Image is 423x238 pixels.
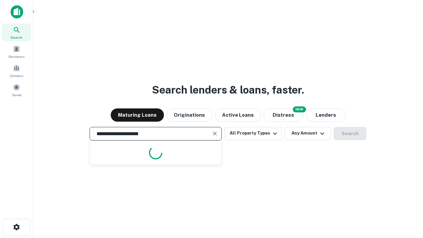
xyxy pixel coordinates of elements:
span: Contacts [10,73,23,78]
a: Saved [2,81,31,99]
a: Contacts [2,62,31,80]
span: Saved [12,92,21,98]
button: Search distressed loans with lien and other non-mortgage details. [264,108,303,122]
button: All Property Types [224,127,282,140]
div: NEW [293,106,306,112]
button: Maturing Loans [111,108,164,122]
button: Active Loans [215,108,261,122]
button: Any Amount [285,127,331,140]
a: Search [2,23,31,41]
button: Originations [167,108,212,122]
h3: Search lenders & loans, faster. [152,82,304,98]
span: Search [11,35,22,40]
a: Borrowers [2,43,31,60]
button: Clear [210,129,219,138]
iframe: Chat Widget [390,185,423,217]
button: Lenders [306,108,346,122]
span: Borrowers [9,54,24,59]
img: capitalize-icon.png [11,5,23,19]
